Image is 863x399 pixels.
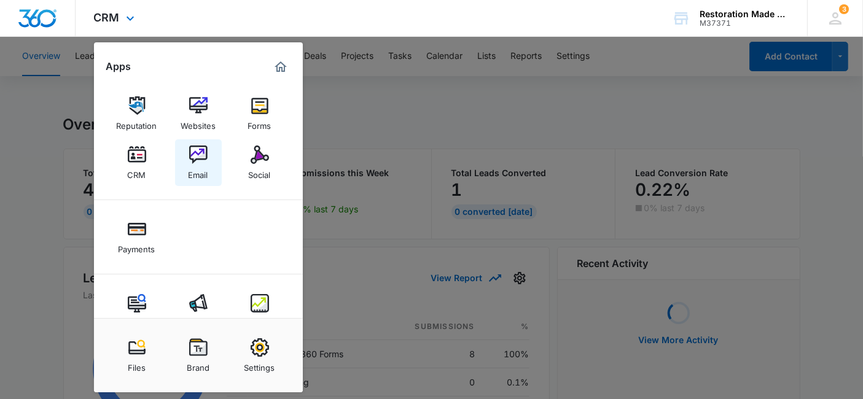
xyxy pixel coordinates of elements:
div: Email [189,164,208,180]
a: Files [114,332,160,379]
span: CRM [94,11,120,24]
a: Settings [236,332,283,379]
div: Forms [248,115,271,131]
a: Content [114,288,160,335]
div: Intelligence [238,312,281,328]
div: Reputation [117,115,157,131]
a: Email [175,139,222,186]
div: Social [249,164,271,180]
a: Ads [175,288,222,335]
a: Intelligence [236,288,283,335]
h2: Apps [106,61,131,72]
a: Websites [175,90,222,137]
div: Payments [119,238,155,254]
div: Content [122,312,152,328]
a: CRM [114,139,160,186]
a: Marketing 360® Dashboard [271,57,291,77]
div: Websites [181,115,216,131]
div: notifications count [839,4,849,14]
div: Files [128,357,146,373]
div: account name [700,9,789,19]
div: CRM [128,164,146,180]
a: Forms [236,90,283,137]
a: Brand [175,332,222,379]
div: account id [700,19,789,28]
a: Social [236,139,283,186]
div: Brand [187,357,209,373]
a: Payments [114,214,160,260]
a: Reputation [114,90,160,137]
div: Settings [244,357,275,373]
div: Ads [191,312,206,328]
span: 3 [839,4,849,14]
